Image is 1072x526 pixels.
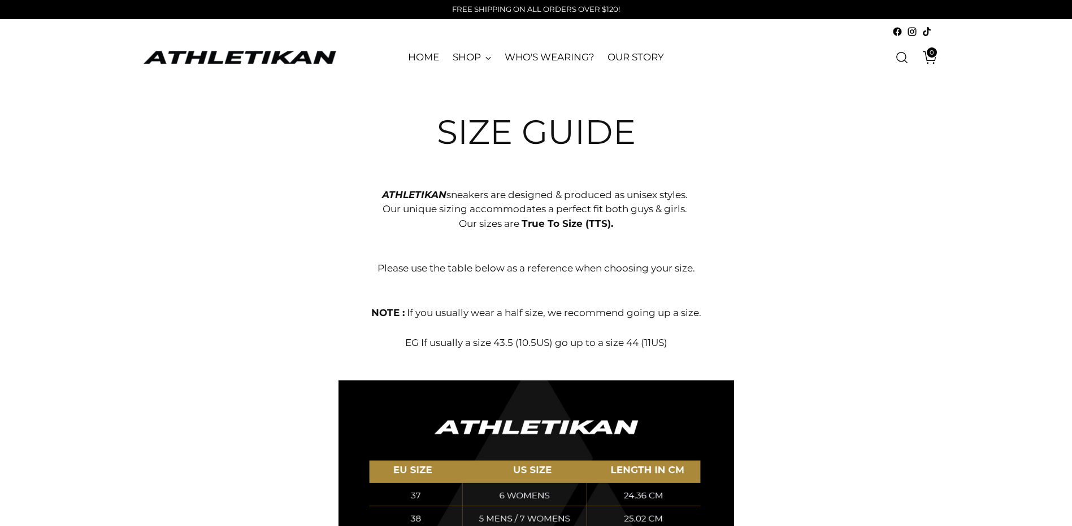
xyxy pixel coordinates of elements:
[338,261,734,290] div: Please use the table below as a reference when choosing your size.
[927,47,937,58] span: 0
[408,45,439,70] a: HOME
[141,49,338,66] a: ATHLETIKAN
[505,45,594,70] a: WHO'S WEARING?
[453,45,491,70] a: SHOP
[607,45,663,70] a: OUR STORY
[382,189,446,200] strong: ATHLETIKAN
[437,113,636,151] h1: Size Guide
[452,4,620,15] p: FREE SHIPPING ON ALL ORDERS OVER $120!
[338,306,734,321] div: If you usually wear a half size, we recommend going up a size.
[371,307,405,318] strong: NOTE :
[891,46,913,69] a: Open search modal
[522,218,613,229] strong: True To Size (TTS).
[338,173,734,246] div: sneakers are designed & produced as unisex styles. Our unique sizing accommodates a perfect fit b...
[914,46,937,69] a: Open cart modal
